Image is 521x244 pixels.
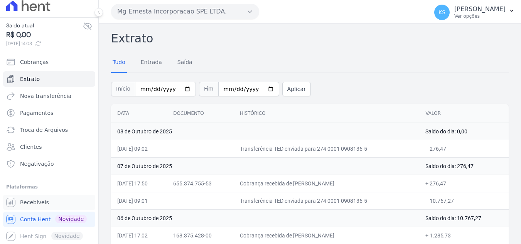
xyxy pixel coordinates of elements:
[6,30,83,40] span: R$ 0,00
[234,175,419,192] td: Cobrança recebida de [PERSON_NAME]
[20,126,68,134] span: Troca de Arquivos
[454,5,506,13] p: [PERSON_NAME]
[419,192,509,209] td: − 10.767,27
[111,82,135,96] span: Início
[3,88,95,104] a: Nova transferência
[20,215,51,223] span: Conta Hent
[111,104,167,123] th: Data
[111,192,167,209] td: [DATE] 09:01
[20,199,49,206] span: Recebíveis
[419,140,509,157] td: − 276,47
[167,104,234,123] th: Documento
[3,212,95,227] a: Conta Hent Novidade
[111,227,167,244] td: [DATE] 17:02
[6,22,83,30] span: Saldo atual
[419,175,509,192] td: + 276,47
[282,82,311,96] button: Aplicar
[3,195,95,210] a: Recebíveis
[111,53,127,73] a: Tudo
[111,4,259,19] button: Mg Ernesta Incorporacao SPE LTDA.
[3,156,95,172] a: Negativação
[20,75,40,83] span: Extrato
[6,54,92,244] nav: Sidebar
[199,82,218,96] span: Fim
[6,182,92,192] div: Plataformas
[3,54,95,70] a: Cobranças
[20,58,49,66] span: Cobranças
[419,104,509,123] th: Valor
[419,227,509,244] td: + 1.285,73
[20,143,42,151] span: Clientes
[234,140,419,157] td: Transferência TED enviada para 274 0001 0908136-5
[3,71,95,87] a: Extrato
[20,109,53,117] span: Pagamentos
[20,160,54,168] span: Negativação
[111,140,167,157] td: [DATE] 09:02
[419,209,509,227] td: Saldo do dia: 10.767,27
[3,139,95,155] a: Clientes
[111,175,167,192] td: [DATE] 17:50
[167,227,234,244] td: 168.375.428-00
[176,53,194,73] a: Saída
[234,104,419,123] th: Histórico
[111,30,509,47] h2: Extrato
[3,105,95,121] a: Pagamentos
[3,122,95,138] a: Troca de Arquivos
[167,175,234,192] td: 655.374.755-53
[20,92,71,100] span: Nova transferência
[111,209,419,227] td: 06 de Outubro de 2025
[111,157,419,175] td: 07 de Outubro de 2025
[454,13,506,19] p: Ver opções
[6,40,83,47] span: [DATE] 14:03
[55,215,87,223] span: Novidade
[234,227,419,244] td: Cobrança recebida de [PERSON_NAME]
[111,123,419,140] td: 08 de Outubro de 2025
[139,53,164,73] a: Entrada
[419,123,509,140] td: Saldo do dia: 0,00
[419,157,509,175] td: Saldo do dia: 276,47
[438,10,445,15] span: KS
[428,2,521,23] button: KS [PERSON_NAME] Ver opções
[234,192,419,209] td: Transferência TED enviada para 274 0001 0908136-5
